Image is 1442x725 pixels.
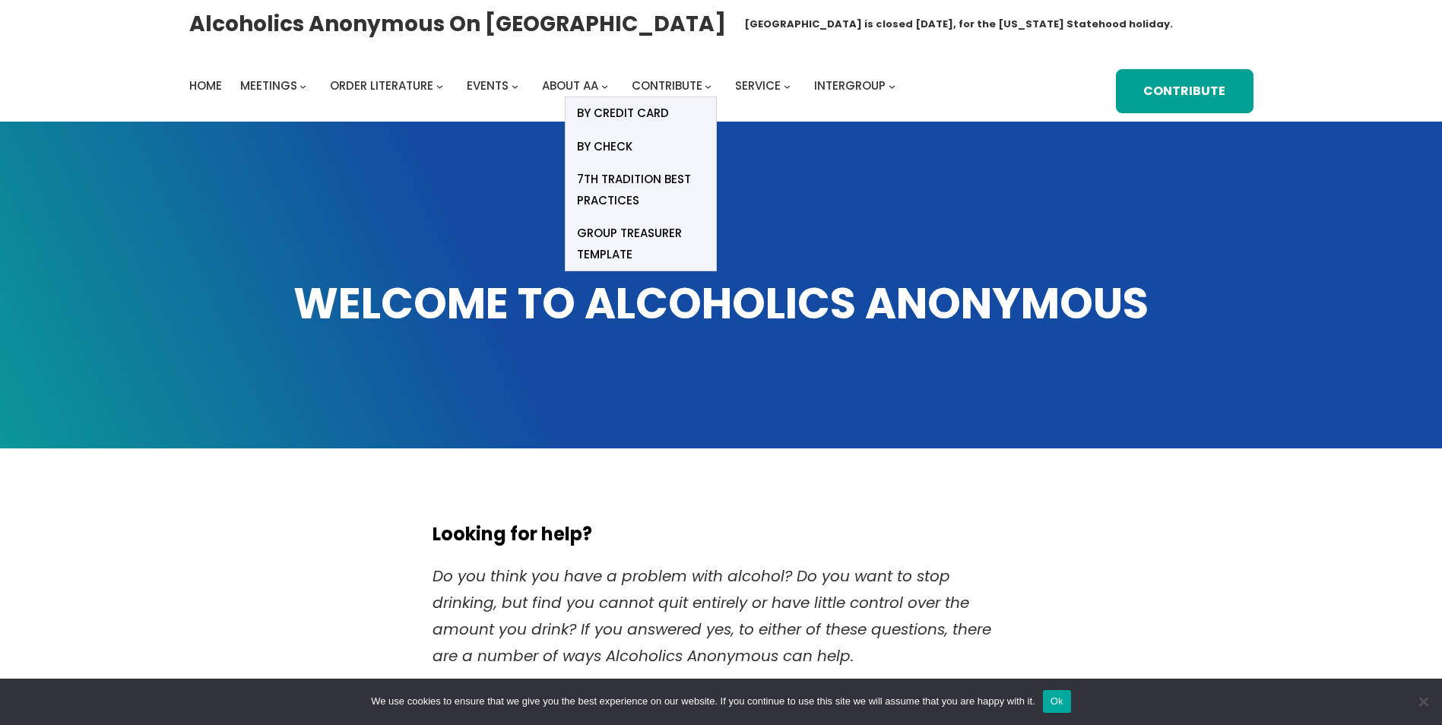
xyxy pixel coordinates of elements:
[705,82,711,89] button: Contribute submenu
[814,78,886,93] span: Intergroup
[1116,69,1253,113] a: Contribute
[189,275,1253,333] h1: WELCOME TO ALCOHOLICS ANONYMOUS
[1415,694,1431,709] span: No
[577,103,669,124] span: BY Credit card
[467,78,509,93] span: Events
[467,75,509,97] a: Events
[1043,690,1071,713] button: Ok
[512,82,518,89] button: Events submenu
[189,78,222,93] span: Home
[436,82,443,89] button: Order Literature submenu
[542,78,598,93] span: About AA
[632,75,702,97] a: Contribute
[632,78,702,93] span: Contribute
[577,136,632,157] span: BY CHECK
[744,17,1173,32] h1: [GEOGRAPHIC_DATA] is closed [DATE], for the [US_STATE] Statehood holiday.
[566,97,716,130] a: BY Credit card
[735,75,781,97] a: Service
[601,82,608,89] button: About AA submenu
[433,565,991,666] em: Do you think you have a problem with alcohol? Do you want to stop drinking, but find you cannot q...
[299,82,306,89] button: Meetings submenu
[889,82,895,89] button: Intergroup submenu
[814,75,886,97] a: Intergroup
[542,75,598,97] a: About AA
[566,163,716,217] a: 7th Tradition Best Practices
[189,75,901,97] nav: Intergroup
[566,130,716,163] a: BY CHECK
[735,78,781,93] span: Service
[566,217,716,271] a: Group Treasurer Template
[240,78,297,93] span: Meetings
[189,75,222,97] a: Home
[577,169,705,211] span: 7th Tradition Best Practices
[330,78,433,93] span: Order Literature
[189,5,726,43] a: Alcoholics Anonymous on [GEOGRAPHIC_DATA]
[577,223,705,265] span: Group Treasurer Template
[240,75,297,97] a: Meetings
[433,524,1010,545] h5: Looking for help?
[371,694,1035,709] span: We use cookies to ensure that we give you the best experience on our website. If you continue to ...
[784,82,791,89] button: Service submenu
